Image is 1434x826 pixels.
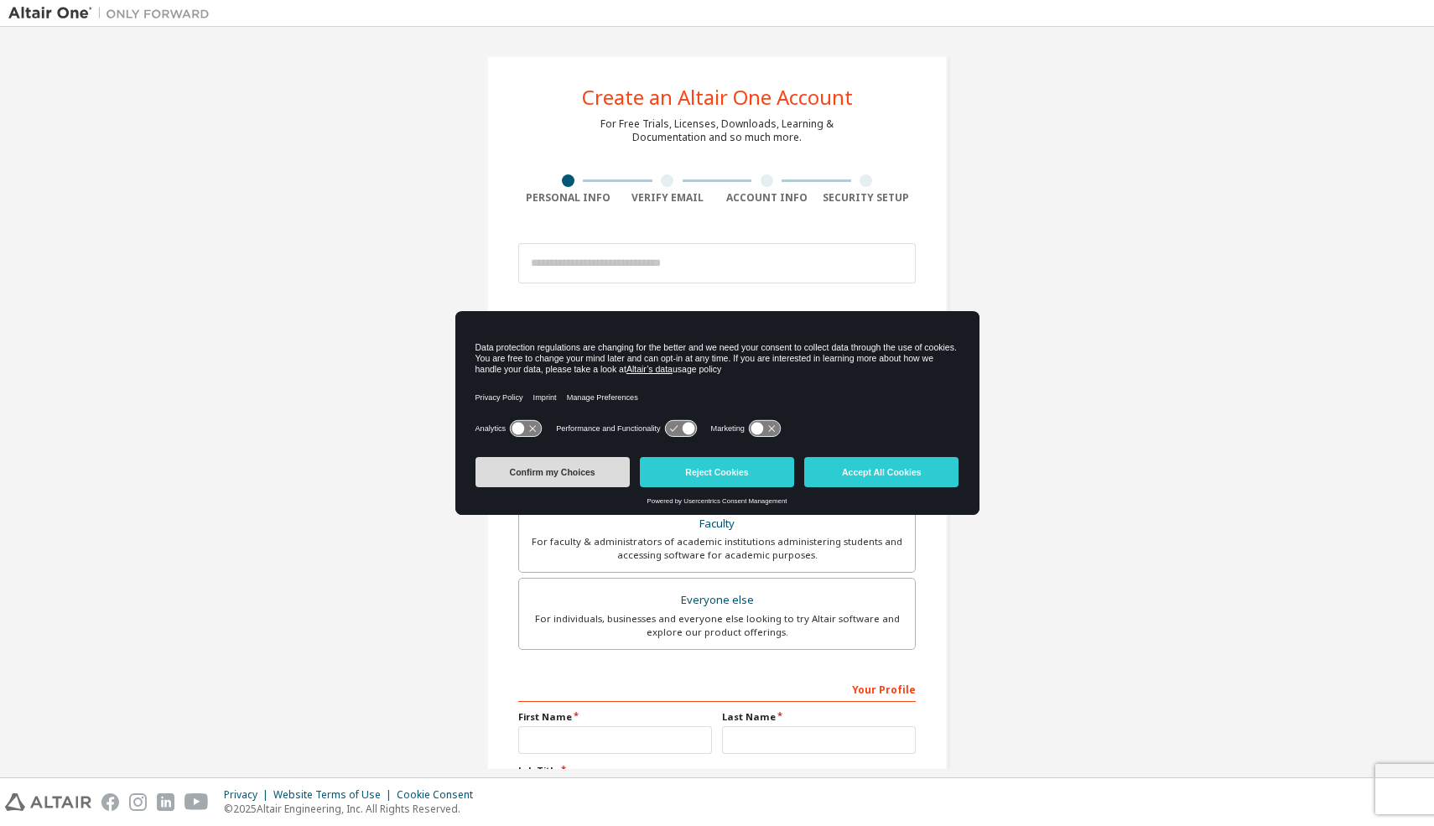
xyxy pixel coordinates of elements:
img: Altair One [8,5,218,22]
div: Website Terms of Use [273,788,397,802]
img: linkedin.svg [157,793,174,811]
div: For Free Trials, Licenses, Downloads, Learning & Documentation and so much more. [600,117,834,144]
div: Personal Info [518,191,618,205]
p: © 2025 Altair Engineering, Inc. All Rights Reserved. [224,802,483,816]
img: facebook.svg [101,793,119,811]
div: Everyone else [529,589,905,612]
label: First Name [518,710,712,724]
div: Security Setup [817,191,917,205]
div: Verify Email [618,191,718,205]
div: Faculty [529,512,905,536]
label: Job Title [518,764,916,777]
label: Last Name [722,710,916,724]
img: altair_logo.svg [5,793,91,811]
img: youtube.svg [184,793,209,811]
div: Account Type [518,302,916,329]
div: For faculty & administrators of academic institutions administering students and accessing softwa... [529,535,905,562]
img: instagram.svg [129,793,147,811]
div: Cookie Consent [397,788,483,802]
div: For individuals, businesses and everyone else looking to try Altair software and explore our prod... [529,612,905,639]
div: Account Info [717,191,817,205]
div: Your Profile [518,675,916,702]
div: Create an Altair One Account [582,87,853,107]
div: Privacy [224,788,273,802]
